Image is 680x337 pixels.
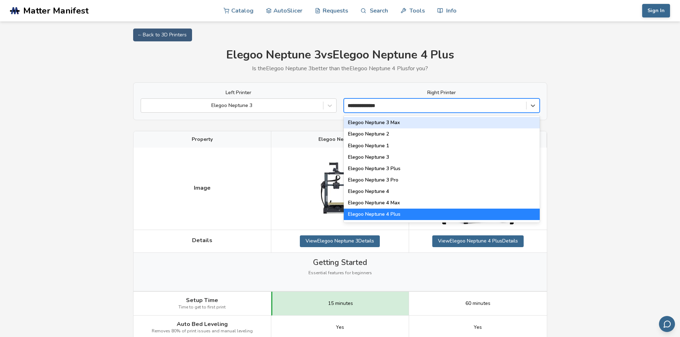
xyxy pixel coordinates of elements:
p: Is the Elegoo Neptune 3 better than the Elegoo Neptune 4 Plus for you? [133,65,547,72]
span: Yes [474,325,482,330]
span: Time to get to first print [178,305,226,310]
label: Left Printer [141,90,337,96]
span: Setup Time [186,297,218,303]
button: Sign In [642,4,670,17]
label: Right Printer [344,90,540,96]
span: Auto Bed Leveling [177,321,228,327]
span: Image [194,185,211,191]
div: Elegoo Neptune 2 [344,128,540,140]
img: Elegoo Neptune 3 [304,162,376,215]
button: Send feedback via email [659,316,675,332]
span: Matter Manifest [23,6,89,16]
div: Elegoo Neptune 4 Pro [344,220,540,231]
span: Essential features for beginners [308,271,372,276]
div: Elegoo Neptune 4 Max [344,197,540,209]
div: Elegoo Neptune 4 [344,186,540,197]
a: ViewElegoo Neptune 4 PlusDetails [432,235,524,247]
div: Elegoo Neptune 3 [344,152,540,163]
div: Elegoo Neptune 1 [344,140,540,152]
span: Removes 80% of print issues and manual leveling [152,329,253,334]
a: ViewElegoo Neptune 3Details [300,235,380,247]
input: Elegoo Neptune 3 [145,103,146,108]
span: Getting Started [313,258,367,267]
span: 15 minutes [328,301,353,306]
span: Property [192,137,213,142]
span: Details [192,237,212,244]
span: 60 minutes [465,301,490,306]
div: Elegoo Neptune 3 Plus [344,163,540,174]
input: Elegoo Neptune 3 MaxElegoo Neptune 2Elegoo Neptune 1Elegoo Neptune 3Elegoo Neptune 3 PlusElegoo N... [348,103,387,108]
div: Elegoo Neptune 4 Plus [344,209,540,220]
div: Elegoo Neptune 3 Max [344,117,540,128]
div: Elegoo Neptune 3 Pro [344,174,540,186]
span: Yes [336,325,344,330]
span: Elegoo Neptune 3 [318,137,362,142]
h1: Elegoo Neptune 3 vs Elegoo Neptune 4 Plus [133,48,547,62]
a: ← Back to 3D Printers [133,29,192,41]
